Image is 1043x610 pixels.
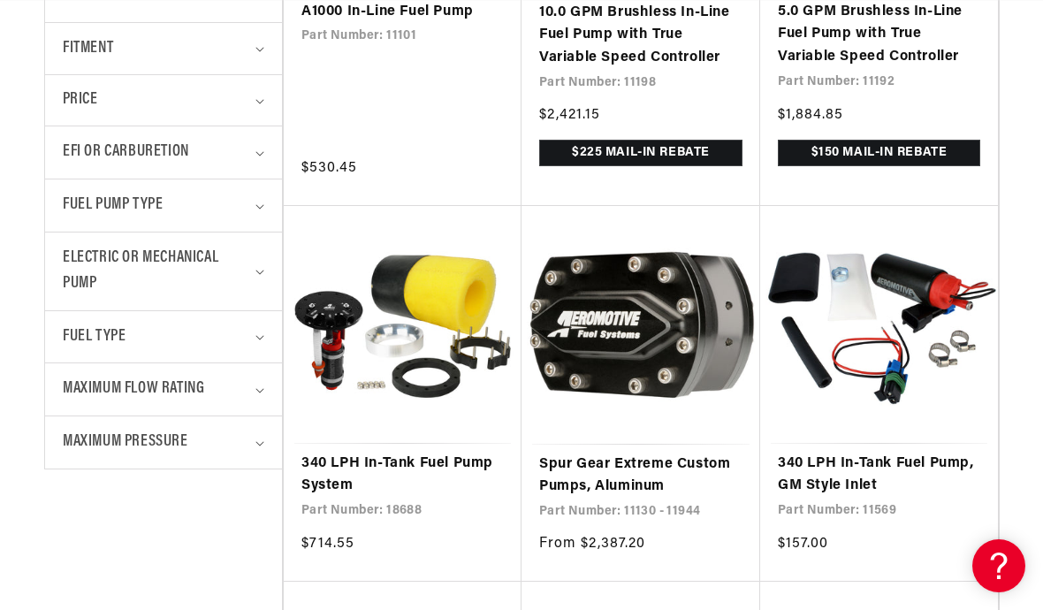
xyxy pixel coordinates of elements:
[63,246,249,297] span: Electric or Mechanical Pump
[63,126,264,179] summary: EFI or Carburetion (0 selected)
[63,88,97,112] span: Price
[63,430,188,455] span: Maximum Pressure
[778,1,980,69] a: 5.0 GPM Brushless In-Line Fuel Pump with True Variable Speed Controller
[63,416,264,469] summary: Maximum Pressure (0 selected)
[63,23,264,75] summary: Fitment (0 selected)
[63,233,264,310] summary: Electric or Mechanical Pump (0 selected)
[63,363,264,416] summary: Maximum Flow Rating (0 selected)
[63,75,264,126] summary: Price
[539,2,742,70] a: 10.0 GPM Brushless In-Line Fuel Pump with True Variable Speed Controller
[63,311,264,363] summary: Fuel Type (0 selected)
[63,193,163,218] span: Fuel Pump Type
[301,1,504,24] a: A1000 In-Line Fuel Pump
[539,454,742,499] a: Spur Gear Extreme Custom Pumps, Aluminum
[63,36,113,62] span: Fitment
[63,377,204,402] span: Maximum Flow Rating
[63,324,126,350] span: Fuel Type
[63,179,264,232] summary: Fuel Pump Type (0 selected)
[301,453,504,498] a: 340 LPH In-Tank Fuel Pump System
[63,140,189,165] span: EFI or Carburetion
[778,453,980,498] a: 340 LPH In-Tank Fuel Pump, GM Style Inlet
